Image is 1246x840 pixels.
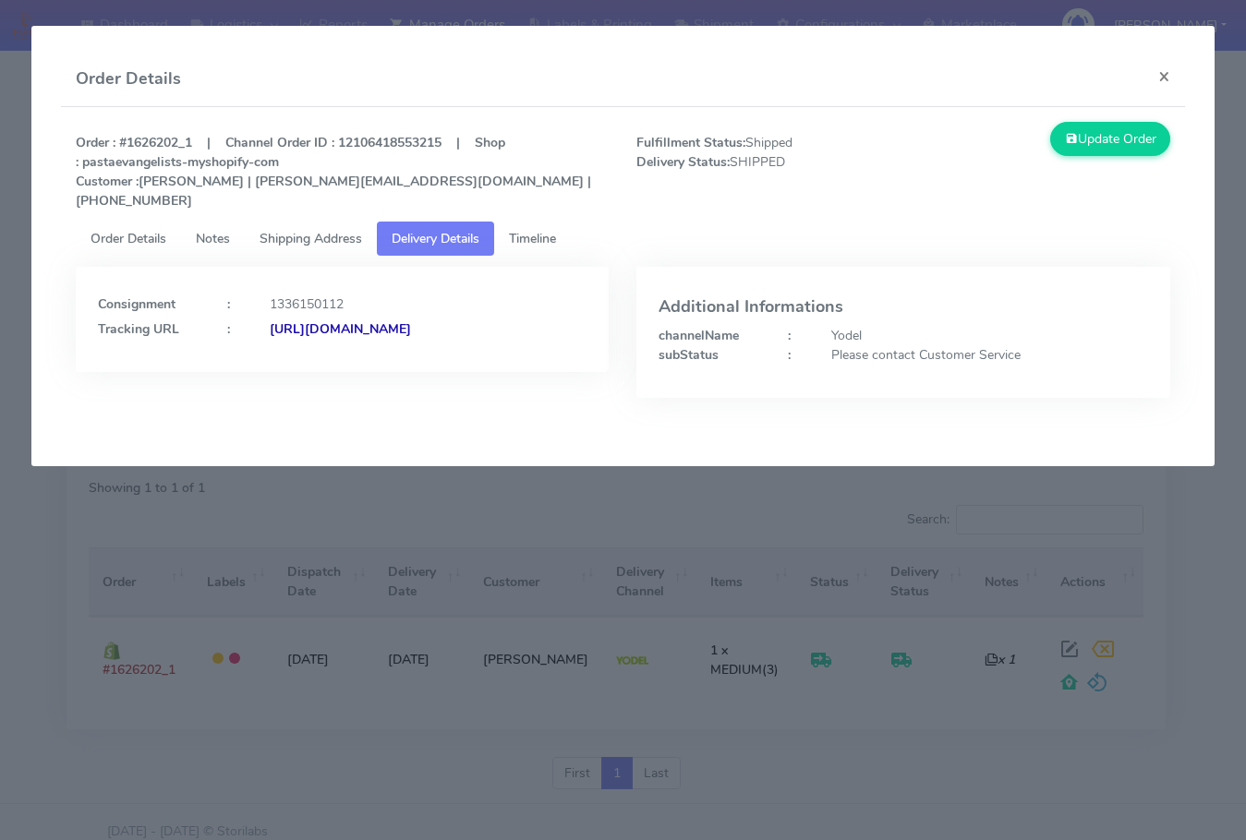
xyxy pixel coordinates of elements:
ul: Tabs [76,222,1170,256]
strong: : [788,327,791,344]
strong: Order : #1626202_1 | Channel Order ID : 12106418553215 | Shop : pastaevangelists-myshopify-com [P... [76,134,591,210]
strong: Delivery Status: [636,153,730,171]
div: Please contact Customer Service [817,345,1162,365]
strong: : [788,346,791,364]
strong: [URL][DOMAIN_NAME] [270,320,411,338]
h4: Additional Informations [659,298,1148,317]
span: Timeline [509,230,556,247]
strong: : [227,320,230,338]
h4: Order Details [76,66,181,91]
div: Yodel [817,326,1162,345]
strong: Customer : [76,173,139,190]
div: 1336150112 [256,294,600,314]
span: Notes [196,230,230,247]
strong: channelName [659,327,739,344]
span: Order Details [91,230,166,247]
strong: Fulfillment Status: [636,134,745,151]
span: Shipping Address [260,230,362,247]
strong: : [227,295,230,313]
button: Update Order [1050,122,1170,156]
span: Delivery Details [392,230,479,247]
strong: Consignment [98,295,175,313]
strong: subStatus [659,346,719,364]
button: Close [1143,52,1185,101]
strong: Tracking URL [98,320,179,338]
span: Shipped SHIPPED [623,133,903,210]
